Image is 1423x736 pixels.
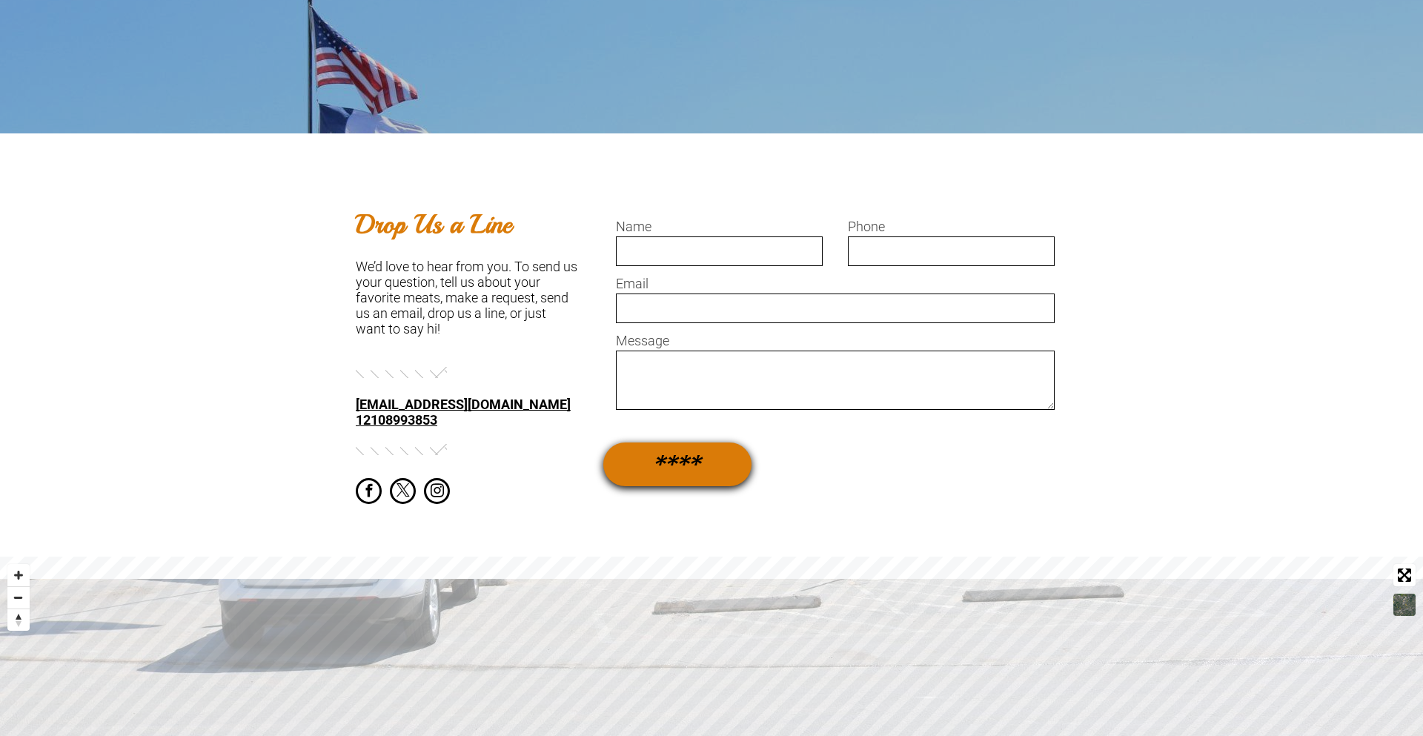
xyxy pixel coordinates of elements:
label: Message [616,333,1055,348]
a: facebook [356,478,382,508]
button: Toggle fullscreen [1393,564,1416,586]
a: twitter [390,478,416,508]
font: We’d love to hear from you. To send us your question, tell us about your favorite meats, make a r... [356,259,577,336]
a: instagram [424,478,450,508]
label: Name [616,219,823,234]
b: Drop Us a Line [356,208,512,241]
label: Phone [848,219,1055,234]
button: Zoom out [7,586,30,609]
a: 12108993853 [356,412,437,428]
label: Email [616,276,1055,291]
button: Zoom in [7,564,30,586]
a: [EMAIL_ADDRESS][DOMAIN_NAME] [356,397,571,412]
button: Reset bearing to north [7,609,30,631]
